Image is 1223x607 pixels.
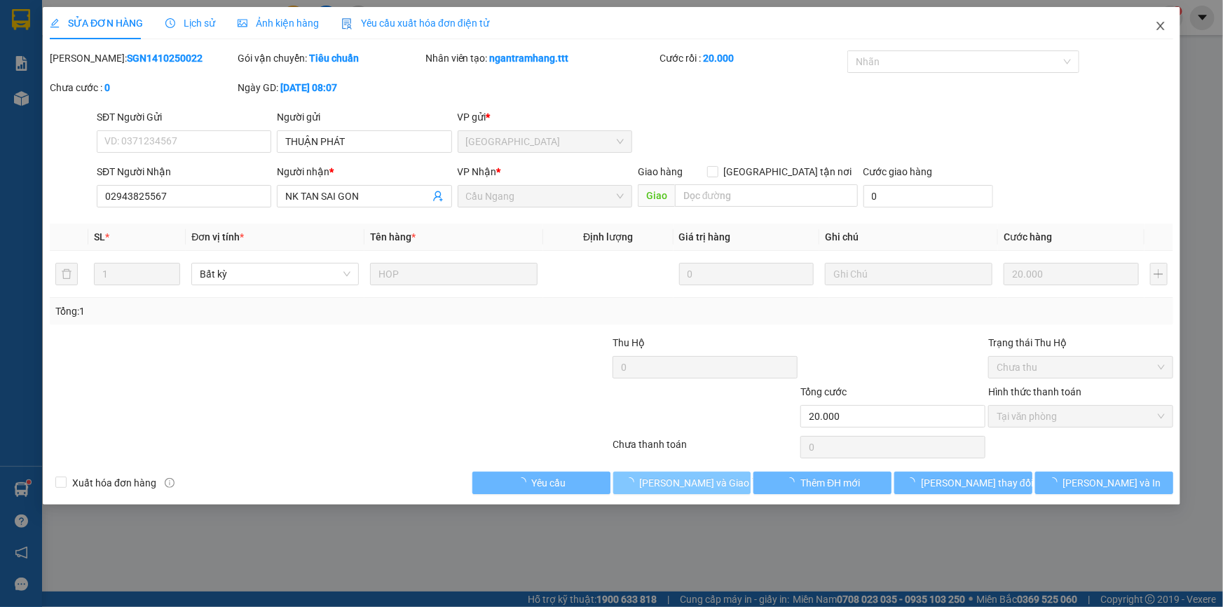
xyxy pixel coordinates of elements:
span: SL [94,231,105,243]
b: [DATE] 08:07 [280,82,337,93]
div: Cước rồi : [660,50,845,66]
label: Cước giao hàng [863,166,933,177]
div: [PERSON_NAME]: [50,50,235,66]
span: Giao [638,184,675,207]
div: Trạng thái Thu Hộ [988,335,1173,350]
div: Gói vận chuyển: [238,50,423,66]
span: Chưa thu [997,357,1165,378]
div: HIỆP [91,43,233,60]
span: loading [517,477,532,487]
button: plus [1150,263,1168,285]
div: 0906723760 [91,60,233,80]
span: Yêu cầu [532,475,566,491]
div: Nhân viên tạo: [425,50,657,66]
span: [PERSON_NAME] và In [1063,475,1161,491]
span: user-add [432,191,444,202]
span: Tại văn phòng [997,406,1165,427]
button: Close [1141,7,1180,46]
span: Đơn vị tính [191,231,244,243]
span: loading [1048,477,1063,487]
div: SĐT Người Nhận [97,164,271,179]
span: [PERSON_NAME] và Giao hàng [640,475,774,491]
div: Người nhận [277,164,451,179]
input: Dọc đường [675,184,858,207]
div: SĐT Người Gửi [97,109,271,125]
span: Thu Hộ [613,337,645,348]
button: Thêm ĐH mới [753,472,891,494]
span: Giao hàng [638,166,683,177]
div: Tổng: 1 [55,303,472,319]
span: clock-circle [165,18,175,28]
span: info-circle [165,478,175,488]
div: 50.000 [11,88,83,105]
span: Giá trị hàng [679,231,731,243]
span: Gửi: [12,13,34,28]
span: SỬA ĐƠN HÀNG [50,18,143,29]
b: SGN1410250022 [127,53,203,64]
button: [PERSON_NAME] và In [1035,472,1173,494]
input: Cước giao hàng [863,185,993,207]
span: picture [238,18,247,28]
span: loading [624,477,640,487]
button: [PERSON_NAME] và Giao hàng [613,472,751,494]
span: [PERSON_NAME] thay đổi [921,475,1033,491]
b: Tiêu chuẩn [309,53,359,64]
div: Chưa cước : [50,80,235,95]
span: edit [50,18,60,28]
div: Ngày GD: [238,80,423,95]
b: 20.000 [703,53,734,64]
span: Cước hàng [1004,231,1052,243]
label: Hình thức thanh toán [988,386,1081,397]
span: Xuất hóa đơn hàng [67,475,162,491]
span: Tổng cước [800,386,847,397]
b: 0 [104,82,110,93]
button: [PERSON_NAME] thay đổi [894,472,1032,494]
span: CR : [11,90,32,104]
button: Yêu cầu [472,472,610,494]
th: Ghi chú [819,224,998,251]
span: Tên hàng [370,231,416,243]
button: delete [55,263,78,285]
span: Thêm ĐH mới [800,475,860,491]
span: Cầu Ngang [466,186,624,207]
span: Định lượng [583,231,633,243]
span: Nhận: [91,12,125,27]
b: ngantramhang.ttt [490,53,569,64]
span: Sài Gòn [466,131,624,152]
span: Bất kỳ [200,264,350,285]
div: [GEOGRAPHIC_DATA] [91,12,233,43]
div: Chưa thanh toán [612,437,800,461]
img: icon [341,18,353,29]
input: VD: Bàn, Ghế [370,263,538,285]
input: 0 [1004,263,1139,285]
span: Yêu cầu xuất hóa đơn điện tử [341,18,489,29]
span: [GEOGRAPHIC_DATA] tận nơi [718,164,858,179]
span: loading [785,477,800,487]
span: Lịch sử [165,18,215,29]
div: Người gửi [277,109,451,125]
div: Cầu Ngang [12,12,81,46]
span: close [1155,20,1166,32]
span: loading [906,477,921,487]
span: VP Nhận [458,166,497,177]
input: 0 [679,263,814,285]
input: Ghi Chú [825,263,992,285]
div: VP gửi [458,109,632,125]
span: Ảnh kiện hàng [238,18,319,29]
